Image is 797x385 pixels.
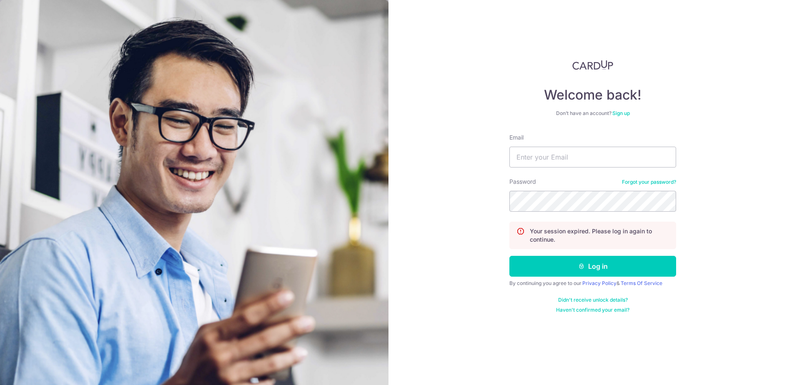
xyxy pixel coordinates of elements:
label: Email [509,133,524,142]
div: By continuing you agree to our & [509,280,676,287]
a: Privacy Policy [582,280,617,286]
p: Your session expired. Please log in again to continue. [530,227,669,244]
label: Password [509,177,536,186]
div: Don’t have an account? [509,110,676,117]
a: Haven't confirmed your email? [556,307,629,313]
img: CardUp Logo [572,60,613,70]
a: Terms Of Service [621,280,662,286]
a: Didn't receive unlock details? [558,297,628,303]
a: Sign up [612,110,630,116]
a: Forgot your password? [622,179,676,185]
h4: Welcome back! [509,87,676,103]
input: Enter your Email [509,147,676,167]
button: Log in [509,256,676,277]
